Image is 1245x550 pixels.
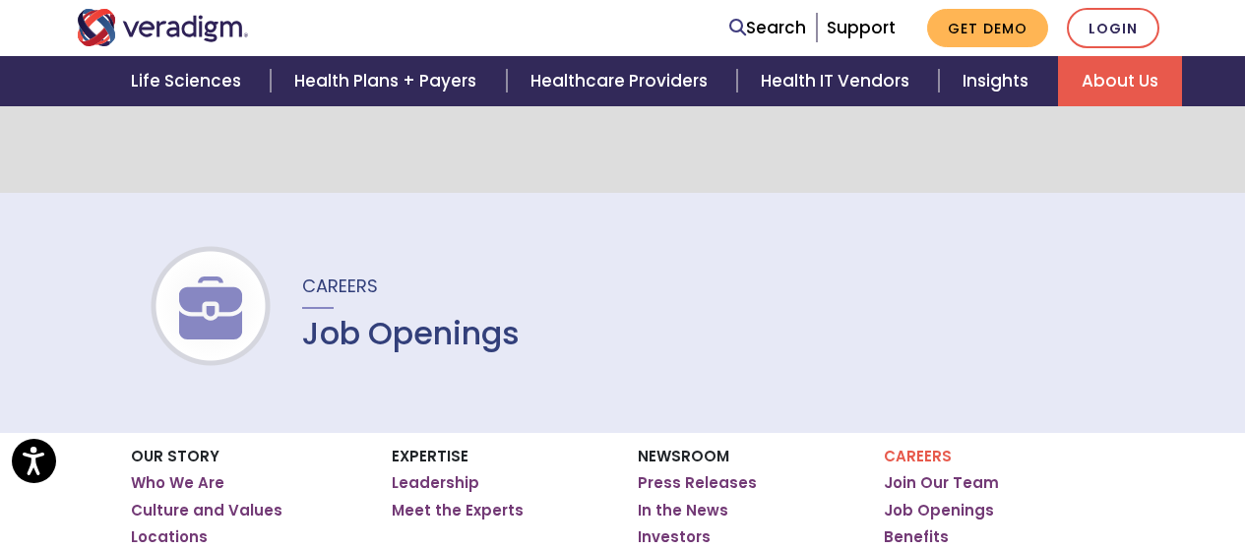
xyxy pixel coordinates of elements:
h1: Job Openings [302,315,520,352]
a: Login [1067,8,1159,48]
a: Job Openings [884,501,994,520]
a: Meet the Experts [392,501,524,520]
a: Life Sciences [107,56,271,106]
a: Press Releases [638,473,757,493]
a: In the News [638,501,728,520]
a: Search [729,15,806,41]
a: Culture and Values [131,501,282,520]
a: Investors [638,527,711,547]
a: Who We Are [131,473,224,493]
a: Leadership [392,473,479,493]
a: Health IT Vendors [737,56,939,106]
a: Insights [939,56,1058,106]
a: Support [827,16,896,39]
a: Join Our Team [884,473,999,493]
span: Careers [302,274,378,298]
a: Healthcare Providers [507,56,737,106]
a: Health Plans + Payers [271,56,506,106]
a: Get Demo [927,9,1048,47]
a: Locations [131,527,208,547]
a: Benefits [884,527,949,547]
a: About Us [1058,56,1182,106]
img: Veradigm logo [77,9,249,46]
